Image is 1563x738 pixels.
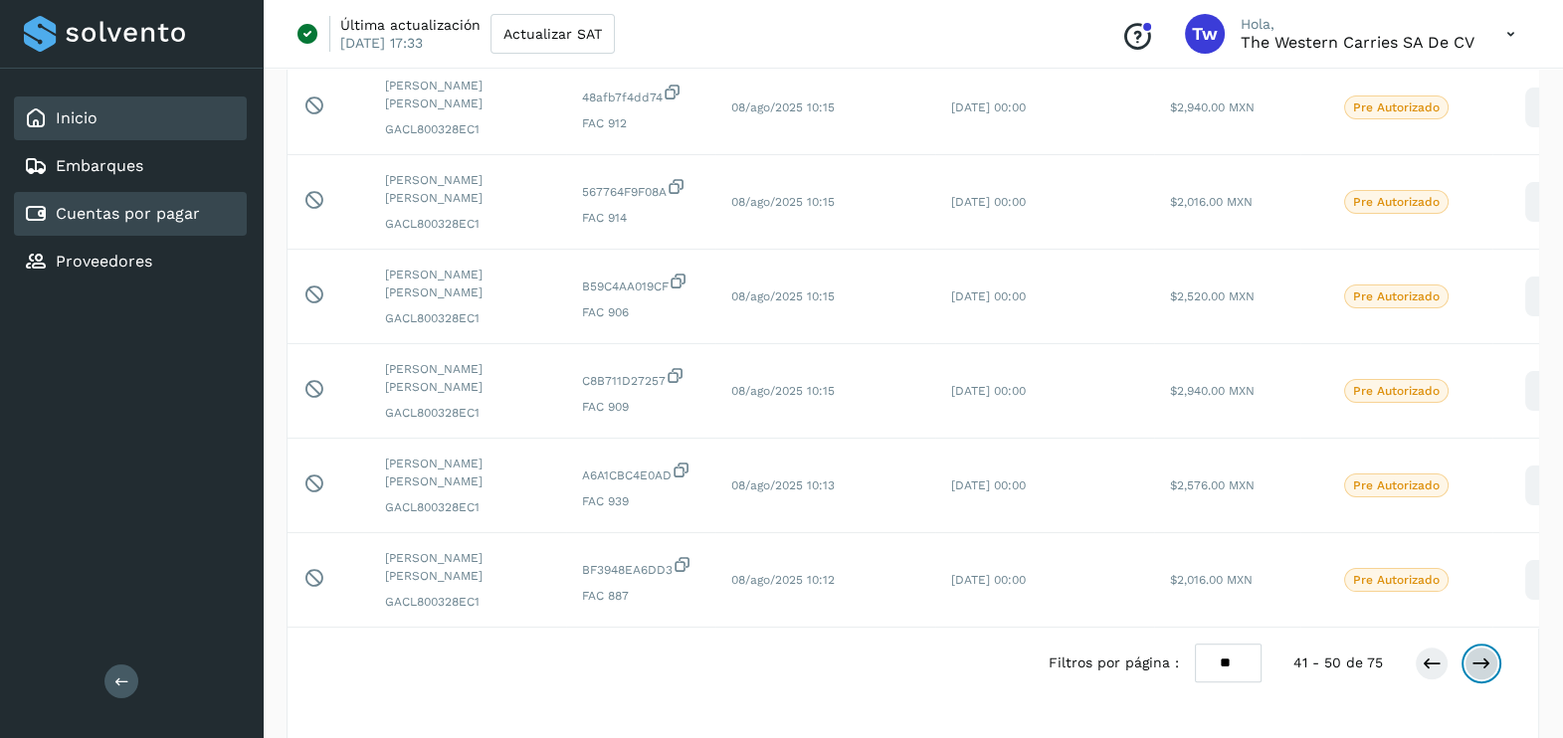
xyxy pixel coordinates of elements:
span: [DATE] 00:00 [951,195,1026,209]
span: 41 - 50 de 75 [1293,652,1383,673]
span: [DATE] 00:00 [951,100,1026,114]
div: Proveedores [14,240,247,283]
div: Inicio [14,96,247,140]
span: 08/ago/2025 10:12 [731,573,835,587]
span: 08/ago/2025 10:15 [731,100,835,114]
span: 08/ago/2025 10:15 [731,384,835,398]
span: C8B711D27257 [582,366,699,390]
span: FAC 887 [582,587,699,605]
span: GACL800328EC1 [385,309,550,327]
span: FAC 914 [582,209,699,227]
p: Pre Autorizado [1353,195,1440,209]
p: The western carries SA de CV [1241,33,1474,52]
span: $2,576.00 MXN [1170,478,1255,492]
button: Actualizar SAT [490,14,615,54]
div: Embarques [14,144,247,188]
span: GACL800328EC1 [385,498,550,516]
p: Última actualización [340,16,481,34]
span: Filtros por página : [1049,652,1179,673]
span: [PERSON_NAME] [PERSON_NAME] [385,77,550,112]
p: Pre Autorizado [1353,478,1440,492]
span: BF3948EA6DD3 [582,555,699,579]
p: [DATE] 17:33 [340,34,423,52]
span: [PERSON_NAME] [PERSON_NAME] [385,549,550,585]
p: Hola, [1241,16,1474,33]
span: [PERSON_NAME] [PERSON_NAME] [385,171,550,207]
a: Proveedores [56,252,152,271]
span: FAC 939 [582,492,699,510]
span: FAC 912 [582,114,699,132]
div: Cuentas por pagar [14,192,247,236]
span: GACL800328EC1 [385,593,550,611]
span: 08/ago/2025 10:15 [731,289,835,303]
span: 08/ago/2025 10:15 [731,195,835,209]
span: [PERSON_NAME] [PERSON_NAME] [385,455,550,490]
span: [DATE] 00:00 [951,478,1026,492]
a: Embarques [56,156,143,175]
a: Cuentas por pagar [56,204,200,223]
span: B59C4AA019CF [582,272,699,295]
span: FAC 906 [582,303,699,321]
span: [PERSON_NAME] [PERSON_NAME] [385,360,550,396]
span: $2,520.00 MXN [1170,289,1255,303]
span: 567764F9F08A [582,177,699,201]
span: GACL800328EC1 [385,404,550,422]
p: Pre Autorizado [1353,384,1440,398]
span: [DATE] 00:00 [951,573,1026,587]
span: $2,940.00 MXN [1170,100,1255,114]
span: [DATE] 00:00 [951,289,1026,303]
span: FAC 909 [582,398,699,416]
span: $2,940.00 MXN [1170,384,1255,398]
p: Pre Autorizado [1353,573,1440,587]
span: GACL800328EC1 [385,215,550,233]
span: $2,016.00 MXN [1170,573,1253,587]
p: Pre Autorizado [1353,100,1440,114]
p: Pre Autorizado [1353,289,1440,303]
span: [DATE] 00:00 [951,384,1026,398]
span: $2,016.00 MXN [1170,195,1253,209]
span: 48afb7f4dd74 [582,83,699,106]
span: A6A1CBC4E0AD [582,461,699,484]
span: [PERSON_NAME] [PERSON_NAME] [385,266,550,301]
span: Actualizar SAT [503,27,602,41]
a: Inicio [56,108,98,127]
span: GACL800328EC1 [385,120,550,138]
span: 08/ago/2025 10:13 [731,478,835,492]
